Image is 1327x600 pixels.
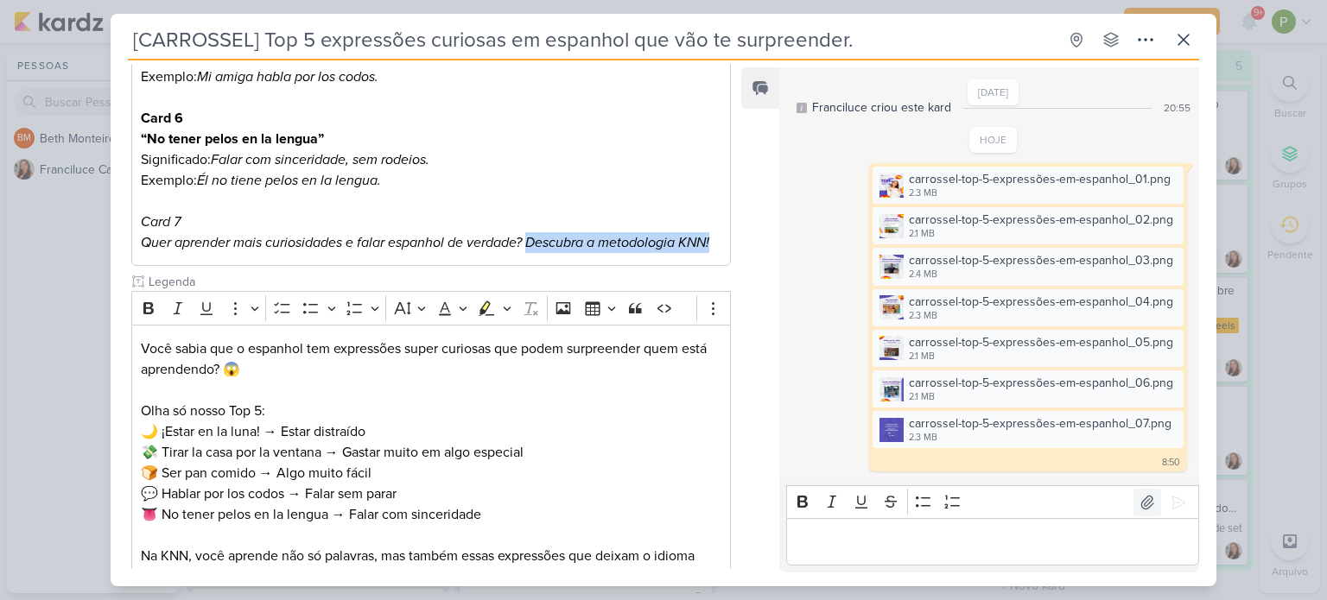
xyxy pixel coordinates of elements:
[197,68,378,85] i: Mi amiga habla por los codos.
[909,350,1173,363] div: 2.1 MB
[879,295,904,319] img: 5N0wctNoA1IoKyS0BQCK74MCWG3lrhurfb9ePiQW.png
[909,170,1171,188] div: carrossel-top-5-expressões-em-espanhol_01.png
[786,518,1199,565] div: Editor editing area: main
[873,167,1184,204] div: carrossel-top-5-expressões-em-espanhol_01.png
[879,174,904,198] img: cpnvkqoEfTwyIrFDHTroKP9gTNFbT5RlxIvAnErs.png
[873,411,1184,448] div: carrossel-top-5-expressões-em-espanhol_07.png
[909,374,1173,392] div: carrossel-top-5-expressões-em-espanhol_06.png
[211,151,429,168] i: Falar com sinceridade, sem rodeios.
[879,336,904,360] img: L8GlPNF3F3QnPbHKfcF8H1OIuHNW24vRUPi1RZcB.png
[909,186,1171,200] div: 2.3 MB
[141,66,721,87] p: Exemplo:
[909,227,1173,241] div: 2.1 MB
[909,309,1173,323] div: 2.3 MB
[141,130,324,148] strong: “No tener pelos en la lengua”
[141,213,181,231] i: Card 7
[879,377,904,401] img: 5q2pX36EgVT9ZeFdD5WMe3AoGAvKsxRIK2AranIs.png
[128,24,1057,55] input: Kard Sem Título
[909,414,1171,433] div: carrossel-top-5-expressões-em-espanhol_07.png
[909,431,1171,445] div: 2.3 MB
[909,293,1173,311] div: carrossel-top-5-expressões-em-espanhol_04.png
[141,421,721,525] p: 🌙 ¡Estar en la luna! → Estar distraído 💸 Tirar la casa por la ventana → Gastar muito em algo espe...
[1164,100,1190,116] div: 20:55
[879,255,904,279] img: r5JT16g5pUCHWDfmWobmOCm00XR6pI4sznE85tbx.png
[131,291,731,325] div: Editor toolbar
[141,170,721,191] p: Exemplo:
[909,251,1173,269] div: carrossel-top-5-expressões-em-espanhol_03.png
[873,248,1184,285] div: carrossel-top-5-expressões-em-espanhol_03.png
[873,207,1184,244] div: carrossel-top-5-expressões-em-espanhol_02.png
[909,333,1173,351] div: carrossel-top-5-expressões-em-espanhol_05.png
[873,330,1184,367] div: carrossel-top-5-expressões-em-espanhol_05.png
[909,211,1173,229] div: carrossel-top-5-expressões-em-espanhol_02.png
[879,418,904,442] img: 36ni1u5aCtDziV5RwqMXyJd1K28wDvfsKbT4WOI6.png
[197,172,381,189] i: Él no tiene pelos en la lengua.
[145,273,731,291] input: Texto sem título
[141,546,721,587] p: Na KNN, você aprende não só palavras, mas também essas expressões que deixam o idioma mais natura...
[812,98,951,117] div: Franciluce criou este kard
[141,380,721,421] p: Olha só nosso Top 5:
[141,234,709,251] i: Quer aprender mais curiosidades e falar espanhol de verdade? Descubra a metodologia KNN!
[141,149,721,170] p: Significado:
[879,214,904,238] img: P9b19kzSusYSeWOcU2CK0TZYAHAtVgKaEfAnBIuB.png
[873,289,1184,326] div: carrossel-top-5-expressões-em-espanhol_04.png
[141,338,721,380] p: Você sabia que o espanhol tem expressões super curiosas que podem surpreender quem está aprendend...
[909,390,1173,404] div: 2.1 MB
[873,370,1184,407] div: carrossel-top-5-expressões-em-espanhol_06.png
[909,268,1173,281] div: 2.4 MB
[1162,456,1180,470] div: 8:50
[141,110,183,127] strong: Card 6
[786,485,1199,519] div: Editor toolbar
